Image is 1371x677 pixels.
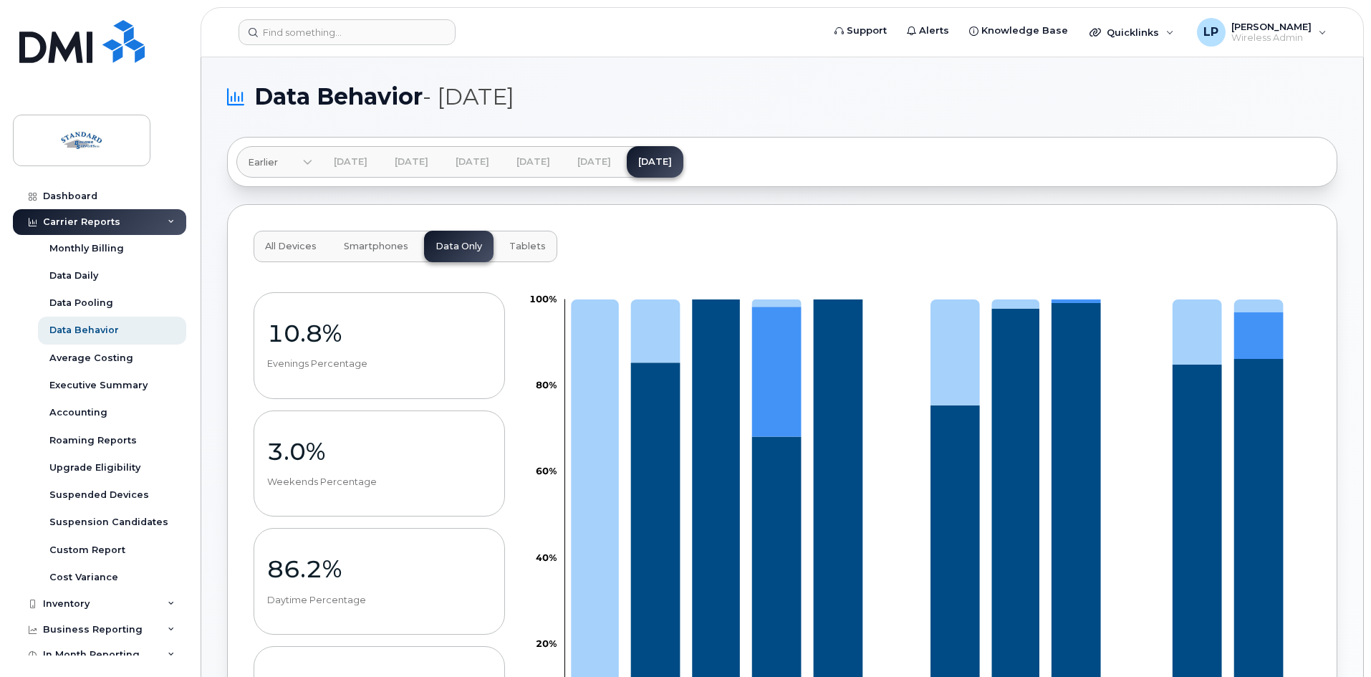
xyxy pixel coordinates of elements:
a: [DATE] [383,146,440,178]
p: 10.8% [267,320,491,346]
span: - [DATE] [423,83,514,110]
a: [DATE] [627,146,683,178]
a: [DATE] [505,146,562,178]
span: Smartphones [344,241,408,252]
a: [DATE] [444,146,501,178]
span: All Devices [265,241,317,252]
tspan: 40% [536,552,557,563]
span: Tablets [509,241,546,252]
p: 86.2% [267,556,491,582]
a: [DATE] [322,146,379,178]
tspan: 100% [529,293,557,304]
span: Earlier [248,155,278,169]
tspan: 60% [536,466,557,477]
p: Daytime Percentage [267,594,491,607]
span: Data Behavior [254,83,514,111]
p: 3.0% [267,438,491,464]
p: Weekends Percentage [267,476,491,489]
p: Evenings Percentage [267,357,491,370]
tspan: 80% [536,379,557,390]
tspan: 20% [536,638,557,649]
a: Earlier [236,146,312,178]
a: [DATE] [566,146,622,178]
